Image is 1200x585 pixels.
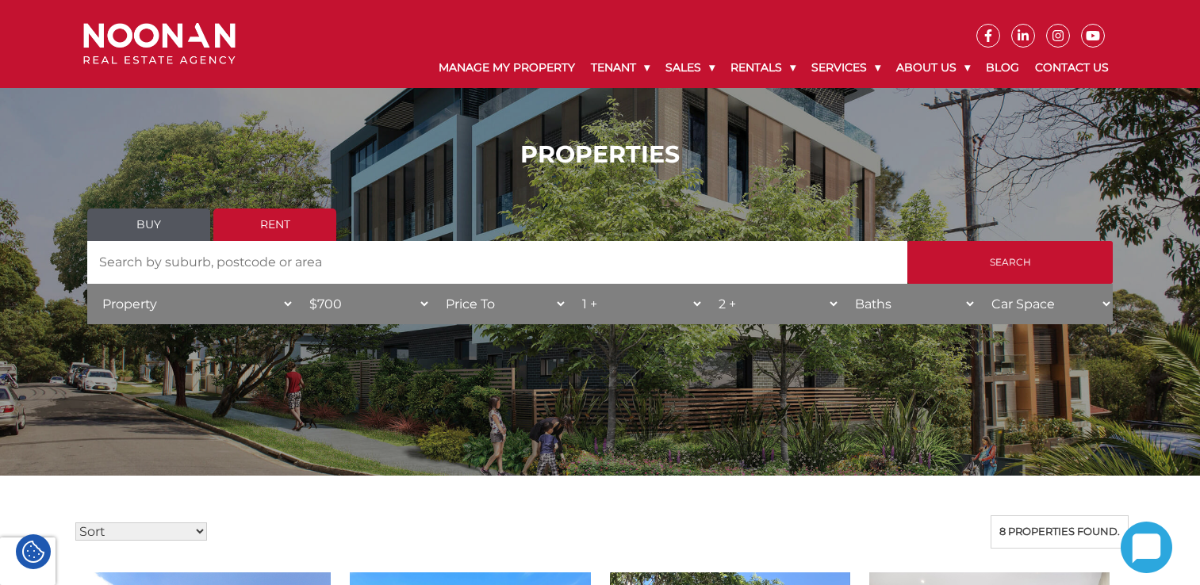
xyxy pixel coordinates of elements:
a: About Us [888,48,978,88]
a: Buy [87,208,210,241]
a: Contact Us [1027,48,1117,88]
a: Blog [978,48,1027,88]
div: 8 properties found. [991,515,1129,549]
a: Tenant [583,48,658,88]
select: Sort Listings [75,522,207,541]
input: Search [907,241,1113,284]
a: Manage My Property [431,48,583,88]
div: Cookie Settings [16,534,51,569]
img: Noonan Real Estate Agency [83,23,236,65]
a: Rent [213,208,336,241]
a: Services [803,48,888,88]
input: Search by suburb, postcode or area [87,241,907,284]
h1: PROPERTIES [87,140,1113,169]
a: Rentals [723,48,803,88]
a: Sales [658,48,723,88]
